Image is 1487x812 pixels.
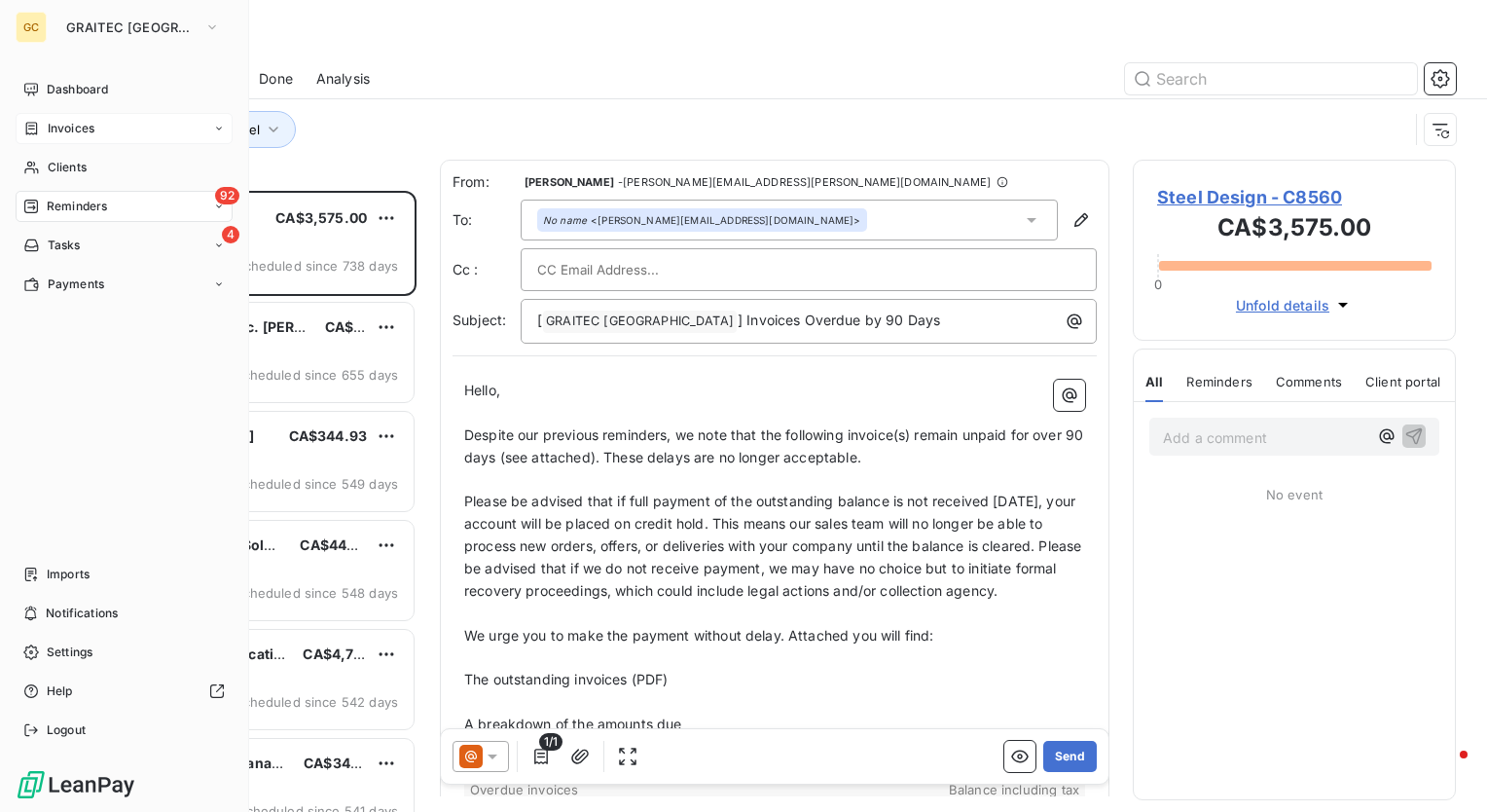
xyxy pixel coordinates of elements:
th: Balance including tax [776,780,1080,800]
span: Despite our previous reminders, we note that the following invoice(s) remain unpaid for over 90 d... [464,426,1087,465]
span: ] Invoices Overdue by 90 Days [738,312,940,328]
span: Hello, [464,382,500,398]
span: CA$347.42 [304,755,379,771]
span: GRAITEC [GEOGRAPHIC_DATA] [543,311,737,333]
span: CA$283.63 [325,318,403,335]
input: CC Email Address... [537,255,746,284]
span: scheduled since 548 days [236,585,398,601]
span: [ [537,312,542,328]
span: Please be advised that if full payment of the outstanding balance is not received [DATE], your ac... [464,493,1086,599]
span: CA$440.70 [300,536,377,553]
button: Unfold details [1230,294,1359,316]
span: Unfold details [1236,295,1329,315]
label: Cc : [453,260,521,279]
button: Send [1043,741,1097,772]
label: To: [453,210,521,230]
div: <[PERSON_NAME][EMAIL_ADDRESS][DOMAIN_NAME]> [543,213,861,227]
span: Invoices [48,120,94,137]
span: CA$344.93 [289,427,367,444]
div: grid [93,191,417,812]
span: CA$4,761.00 [303,646,391,662]
span: Done [259,69,293,89]
a: Help [16,676,233,707]
span: We urge you to make the payment without delay. Attached you will find: [464,627,934,644]
iframe: Intercom live chat [1421,746,1468,793]
input: Search [1125,63,1417,94]
span: scheduled since 738 days [236,258,398,274]
span: Steel Design - C8560 [1157,184,1432,210]
span: 0 [1154,277,1162,292]
span: Logout [47,721,86,739]
span: Analysis [316,69,370,89]
span: From: [453,172,521,192]
span: Comments [1276,374,1342,389]
span: [PERSON_NAME] [525,176,614,188]
span: All [1145,374,1163,389]
span: Reminders [1186,374,1251,389]
span: Reminders [47,198,107,215]
span: Help [47,683,73,700]
span: Payments [48,276,104,293]
span: Clients [48,159,87,176]
th: Overdue invoices [469,780,774,800]
h3: CA$3,575.00 [1157,210,1432,249]
span: 1/1 [539,733,562,751]
span: Notifications [46,605,118,622]
span: 92 [215,187,239,204]
span: 4 [222,226,239,243]
span: scheduled since 549 days [236,476,398,492]
span: - [PERSON_NAME][EMAIL_ADDRESS][PERSON_NAME][DOMAIN_NAME] [618,176,991,188]
div: GC [16,12,47,43]
span: Tasks [48,237,81,254]
span: scheduled since 542 days [236,694,398,710]
span: Dashboard [47,81,108,98]
img: Logo LeanPay [16,769,136,800]
span: Imports [47,566,90,583]
span: GRAITEC [GEOGRAPHIC_DATA] [66,19,197,35]
span: Settings [47,644,92,661]
em: No name [543,213,587,227]
span: The outstanding invoices (PDF) [464,671,669,687]
span: Client portal [1365,374,1440,389]
span: scheduled since 655 days [236,367,398,383]
span: Dy4 Systems, Inc. [PERSON_NAME]-CWIT CAN [137,318,457,335]
span: CA$3,575.00 [275,209,367,226]
span: No event [1266,487,1323,502]
span: Subject: [453,312,506,328]
span: A breakdown of the amounts due [464,716,682,732]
